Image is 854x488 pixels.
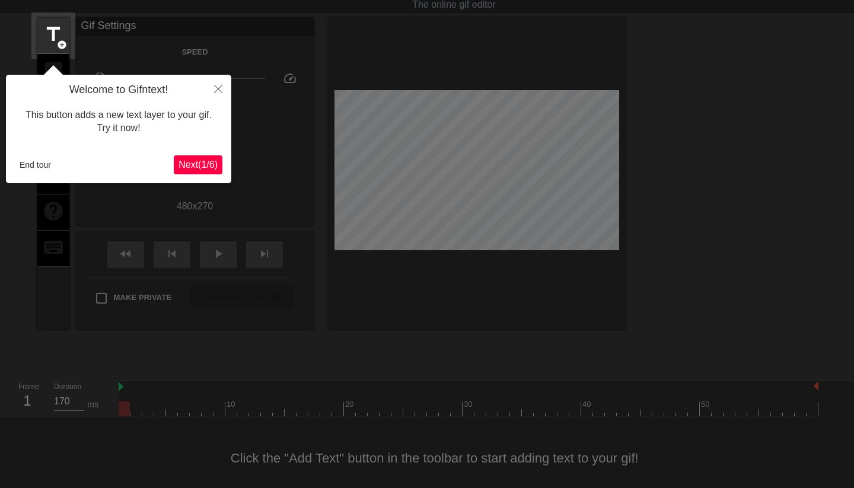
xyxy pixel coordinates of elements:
button: End tour [15,156,56,174]
div: This button adds a new text layer to your gif. Try it now! [15,97,222,147]
h4: Welcome to Gifntext! [15,84,222,97]
button: Close [205,75,231,102]
button: Next [174,155,222,174]
span: Next ( 1 / 6 ) [179,160,218,170]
